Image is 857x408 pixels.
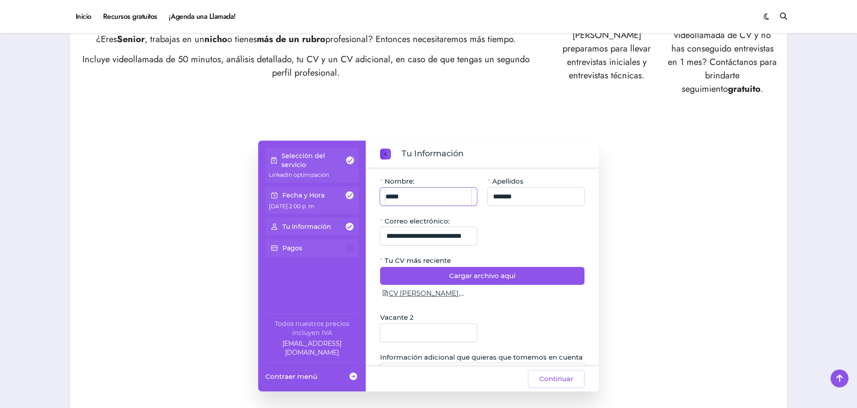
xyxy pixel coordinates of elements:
[402,148,463,160] span: Tu Información
[380,313,414,322] span: Vacante 2
[551,15,662,96] p: : [PERSON_NAME] preparamos para llevar entrevistas iniciales y entrevistas técnicas.
[269,203,316,210] span: [DATE] 2:00 p. m.
[97,4,163,29] a: Recursos gratuitos
[265,372,317,381] span: Contraer menú
[117,33,145,46] strong: Senior
[389,288,468,299] span: CV Marco Salinas.pdf
[79,33,533,46] p: ¿Eres , trabajas en un o tienes profesional? Entonces necesitaremos más tiempo.
[204,33,227,46] strong: nicho
[380,149,391,159] button: previous step
[380,267,584,285] button: Cargar archivo aquí
[449,271,515,281] span: Cargar archivo aquí
[492,177,524,186] span: Apellidos
[539,374,573,384] span: Continuar
[528,370,584,388] button: Continuar
[667,15,778,96] p: : ¿Tuviste tu videollamada de CV y no has conseguido entrevistas en 1 mes? Contáctanos para brind...
[257,33,325,46] strong: más de un rubro
[380,353,583,362] span: Información adicional que quieras que tomemos en cuenta
[282,244,302,253] p: Pagos
[282,222,331,231] p: Tu Información
[385,177,414,186] span: Nombre:
[265,339,359,357] a: Company email: ayuda@elhadadelasvacantes.com
[163,4,242,29] a: ¡Agenda una Llamada!
[79,53,533,80] p: Incluye videollamada de 50 minutos, análisis detallado, tu CV y un CV adicional, en caso de que t...
[269,172,329,178] span: LinkedIn optimización
[385,256,451,265] span: Tu CV más reciente
[265,319,359,337] div: Todos nuestros precios incluyen IVA
[728,82,761,95] strong: gratuito
[281,151,345,169] p: Selección del servicio
[282,191,325,200] p: Fecha y Hora
[385,217,450,226] span: Correo electrónico:
[70,4,97,29] a: Inicio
